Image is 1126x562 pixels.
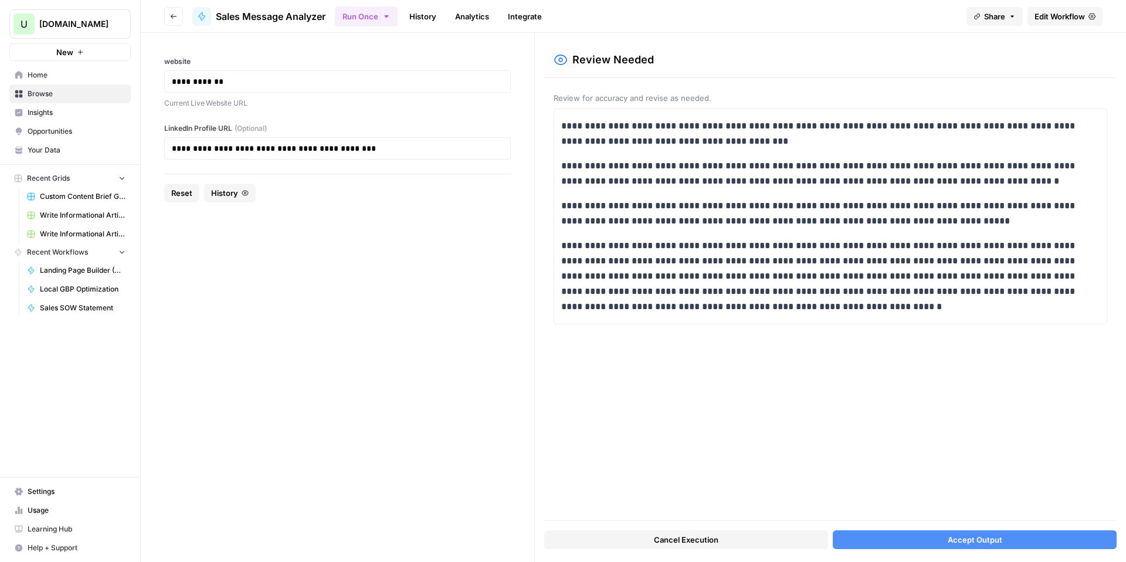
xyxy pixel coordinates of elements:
a: Learning Hub [9,520,131,539]
span: Learning Hub [28,524,126,534]
a: Insights [9,103,131,122]
a: Your Data [9,141,131,160]
button: Help + Support [9,539,131,557]
span: Review for accuracy and revise as needed. [554,92,1107,104]
span: Sales Message Analyzer [216,9,325,23]
label: LinkedIn Profile URL [164,123,511,134]
span: Accept Output [948,534,1002,546]
a: Settings [9,482,131,501]
button: Share [966,7,1023,26]
span: Share [984,11,1005,22]
a: Integrate [501,7,549,26]
a: Landing Page Builder (Ultimate) [22,261,131,280]
button: Recent Grids [9,170,131,187]
span: [DOMAIN_NAME] [39,18,110,30]
a: Custom Content Brief Grid [22,187,131,206]
span: Landing Page Builder (Ultimate) [40,265,126,276]
a: Home [9,66,131,84]
span: Write Informational Article (1) [40,229,126,239]
span: Home [28,70,126,80]
span: New [56,46,73,58]
button: Accept Output [833,530,1117,549]
span: Write Informational Article [40,210,126,221]
span: Recent Workflows [27,247,88,258]
a: Browse [9,84,131,103]
span: History [211,187,238,199]
span: Sales SOW Statement [40,303,126,313]
a: Edit Workflow [1027,7,1103,26]
span: Usage [28,505,126,516]
button: Recent Workflows [9,243,131,261]
a: Write Informational Article [22,206,131,225]
span: Edit Workflow [1035,11,1085,22]
label: website [164,56,511,67]
p: Current Live Website URL [164,97,511,109]
span: Local GBP Optimization [40,284,126,294]
a: Opportunities [9,122,131,141]
span: Help + Support [28,543,126,553]
span: Custom Content Brief Grid [40,191,126,202]
a: Write Informational Article (1) [22,225,131,243]
span: Browse [28,89,126,99]
span: Opportunities [28,126,126,137]
span: (Optional) [235,123,267,134]
span: Settings [28,486,126,497]
button: Cancel Execution [544,530,828,549]
a: Usage [9,501,131,520]
a: Sales SOW Statement [22,299,131,317]
span: Recent Grids [27,173,70,184]
button: New [9,43,131,61]
a: History [402,7,443,26]
span: Cancel Execution [654,534,718,546]
button: Reset [164,184,199,202]
span: Reset [171,187,192,199]
span: U [21,17,28,31]
span: Your Data [28,145,126,155]
button: Run Once [335,6,398,26]
a: Sales Message Analyzer [192,7,325,26]
span: Insights [28,107,126,118]
a: Local GBP Optimization [22,280,131,299]
button: Workspace: Upgrow.io [9,9,131,39]
a: Analytics [448,7,496,26]
h2: Review Needed [572,52,654,68]
button: History [204,184,256,202]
